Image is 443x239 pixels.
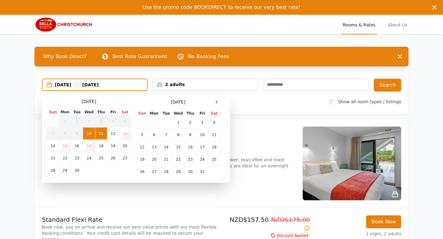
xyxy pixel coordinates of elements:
p: 1 night, 2 adults [315,231,401,237]
td: 3 [83,115,95,127]
td: 23 [71,152,83,164]
td: 5 [136,129,148,141]
span: Discount Applied [269,233,310,239]
th: Fri [196,111,208,116]
td: 21 [47,152,59,164]
span: [DATE] [171,99,185,105]
td: 17 [196,141,208,153]
td: 19 [107,140,119,152]
td: 21 [160,153,172,166]
td: 20 [119,140,131,152]
td: 20 [148,153,160,166]
td: 27 [148,166,160,178]
span: [DATE] [82,98,96,104]
td: 17 [83,140,95,152]
td: 28 [160,166,172,178]
td: 16 [184,141,196,153]
span: NZD$175.00 [271,216,310,223]
td: 18 [208,141,220,153]
th: Tue [160,111,172,116]
td: 22 [172,153,184,166]
td: 6 [148,129,160,141]
p: No Booking Fees [188,53,229,60]
td: 30 [71,164,83,177]
td: 30 [184,166,196,178]
button: Search [374,79,401,92]
label: Show all room types / listings [338,99,401,104]
td: 1 [59,115,71,127]
td: 31 [196,166,208,178]
td: 15 [172,141,184,153]
td: 15 [59,140,71,152]
td: 2 [184,116,196,129]
td: 18 [95,140,107,152]
td: 14 [47,140,59,152]
img: Bella Vista Christchurch [34,17,94,32]
td: 2 [71,115,83,127]
span: Use the promo code BOOKDIRECT to receive our very best rate! [143,4,301,10]
a: About Us [387,15,409,34]
th: Tue [71,109,83,115]
th: Sat [208,111,220,116]
td: 24 [196,153,208,166]
span: Why Book Direct? [38,50,92,63]
td: 10 [83,127,95,140]
td: 27 [119,152,131,164]
td: 25 [95,152,107,164]
td: 28 [47,164,59,177]
td: 7 [47,127,59,140]
td: 13 [119,127,131,140]
td: 23 [184,153,196,166]
p: Best Rate Guaranteed [113,53,167,60]
td: 12 [136,141,148,153]
td: 8 [172,129,184,141]
th: Wed [83,109,95,115]
th: Sun [136,111,148,116]
td: 25 [208,153,220,166]
td: 4 [95,115,107,127]
td: 29 [59,164,71,177]
div: 2 adults [153,81,258,88]
div: [DATE] [DATE] [55,82,147,88]
td: 22 [59,152,71,164]
th: Thu [95,109,107,115]
td: 29 [172,166,184,178]
td: 10 [196,129,208,141]
td: 13 [148,141,160,153]
th: Thu [184,111,196,116]
td: 14 [160,141,172,153]
th: Fri [107,109,119,115]
td: 16 [71,140,83,152]
td: 9 [184,129,196,141]
th: Sun [47,109,59,115]
th: Wed [172,111,184,116]
td: 1 [172,116,184,129]
td: 6 [119,115,131,127]
td: 4 [208,116,220,129]
td: 11 [95,127,107,140]
button: Book Now [366,215,401,228]
th: Mon [148,111,160,116]
td: 9 [71,127,83,140]
td: 5 [107,115,119,127]
th: Sat [119,109,131,115]
p: Standard Flexi Rate [42,215,219,224]
td: 3 [196,116,208,129]
td: 26 [136,166,148,178]
td: 24 [83,152,95,164]
td: 12 [107,127,119,140]
td: 7 [160,129,172,141]
p: NZD$157.50 [224,215,310,233]
td: 8 [59,127,71,140]
td: 11 [208,129,220,141]
td: 19 [136,153,148,166]
th: Mon [59,109,71,115]
td: 26 [107,152,119,164]
a: Rooms & Rates [341,15,377,34]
